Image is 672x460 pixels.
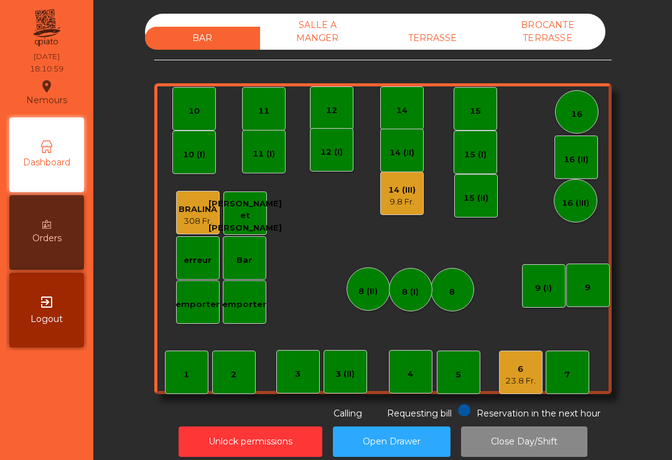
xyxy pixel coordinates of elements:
div: 12 [326,104,337,117]
span: Dashboard [23,156,70,169]
div: 2 [231,369,236,381]
div: BAR [145,27,260,50]
div: 14 (III) [388,184,416,196]
span: Reservation in the next hour [477,408,600,419]
img: qpiato [31,6,62,50]
div: 15 (II) [464,192,488,205]
div: 16 (III) [562,197,589,209]
div: 10 [189,105,200,117]
span: Logout [30,313,63,326]
button: Open Drawer [333,426,450,457]
div: 15 (I) [464,149,487,161]
div: 308 Fr. [179,215,217,228]
span: Orders [32,232,62,245]
div: 14 [396,104,408,117]
div: TERRASSE [375,27,490,50]
div: [PERSON_NAME] et [PERSON_NAME] [208,198,282,234]
div: 9 [585,282,590,294]
i: location_on [39,79,54,94]
div: 18:10:59 [30,63,63,75]
div: Nemours [26,77,67,108]
div: 3 (II) [335,368,355,380]
button: Unlock permissions [179,426,322,457]
div: 12 (I) [320,146,343,159]
div: emporter [222,298,266,311]
div: erreur [184,254,212,267]
div: BRALINA [179,203,217,216]
div: 23.8 Fr. [505,375,536,387]
div: 10 (I) [183,149,205,161]
div: Bar [236,254,252,267]
div: 7 [564,369,570,381]
div: 4 [408,368,413,380]
i: exit_to_app [39,295,54,310]
button: Close Day/Shift [461,426,587,457]
div: 16 [571,108,582,121]
div: BROCANTE TERRASSE [490,14,605,50]
div: 1 [184,369,189,381]
div: 14 (II) [390,147,414,159]
div: 11 [258,105,269,117]
div: [DATE] [34,51,60,62]
span: Requesting bill [387,408,452,419]
span: Calling [334,408,362,419]
div: 6 [505,363,536,375]
div: 15 [470,105,481,117]
div: 11 (I) [253,148,275,160]
div: 9 (I) [535,282,552,295]
div: 9.8 Fr. [388,196,416,208]
div: 5 [455,369,461,381]
div: 16 (II) [564,154,589,166]
div: 3 [295,368,301,380]
div: 8 (II) [358,285,378,298]
div: SALLE A MANGER [260,14,375,50]
div: emporter [175,298,220,311]
div: 8 (I) [402,286,419,298]
div: 8 [449,286,455,298]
